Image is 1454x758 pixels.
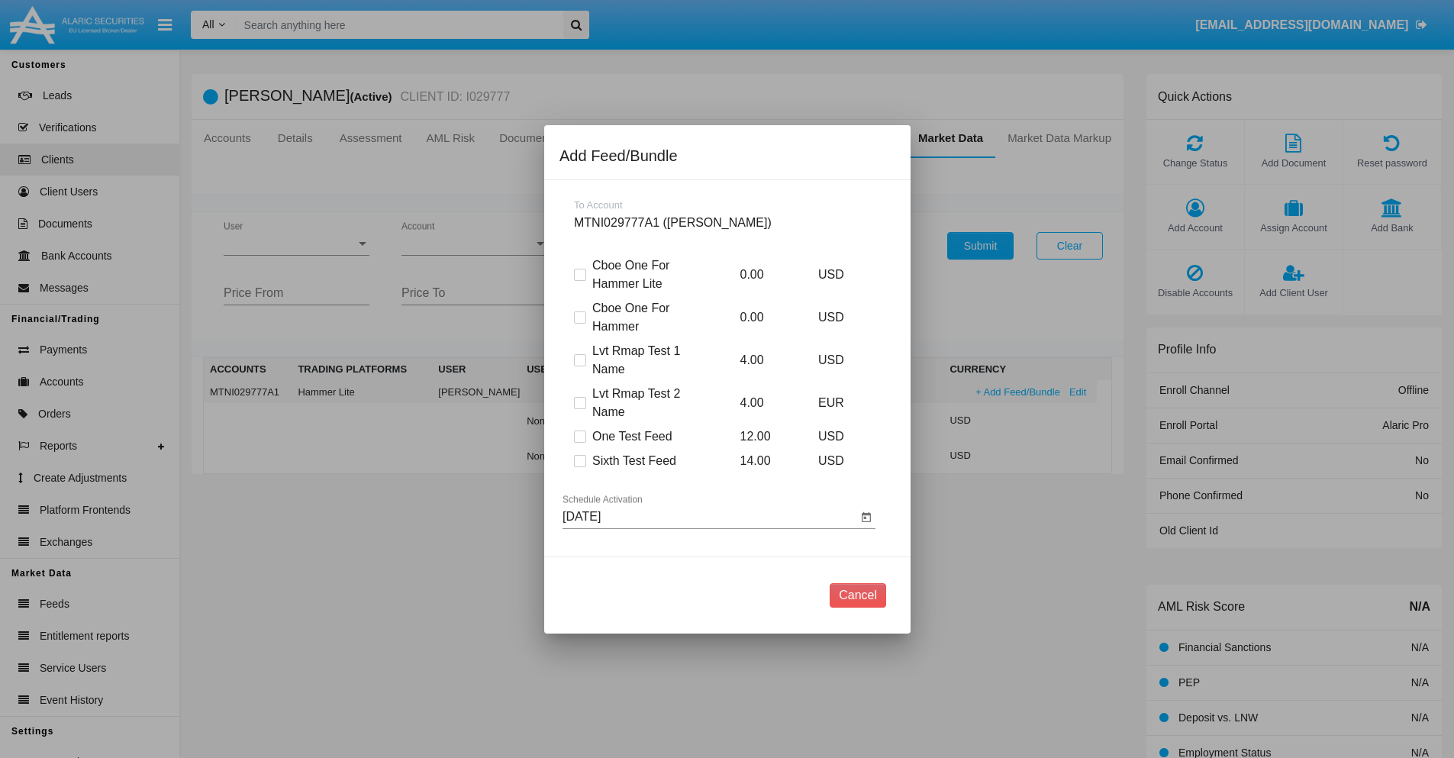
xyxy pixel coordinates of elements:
[559,144,895,168] div: Add Feed/Bundle
[592,299,708,336] span: Cboe One For Hammer
[592,342,708,379] span: Lvt Rmap Test 1 Name
[807,308,875,327] p: USD
[574,199,623,211] span: To Account
[592,452,676,470] span: Sixth Test Feed
[830,583,886,608] button: Cancel
[807,427,875,446] p: USD
[728,394,797,412] p: 4.00
[807,394,875,412] p: EUR
[728,351,797,369] p: 4.00
[728,308,797,327] p: 0.00
[574,216,772,229] span: MTNI029777A1 ([PERSON_NAME])
[592,385,708,421] span: Lvt Rmap Test 2 Name
[728,266,797,284] p: 0.00
[857,508,875,526] button: Open calendar
[807,351,875,369] p: USD
[807,452,875,470] p: USD
[728,452,797,470] p: 14.00
[592,256,708,293] span: Cboe One For Hammer Lite
[807,266,875,284] p: USD
[728,427,797,446] p: 12.00
[592,427,672,446] span: One Test Feed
